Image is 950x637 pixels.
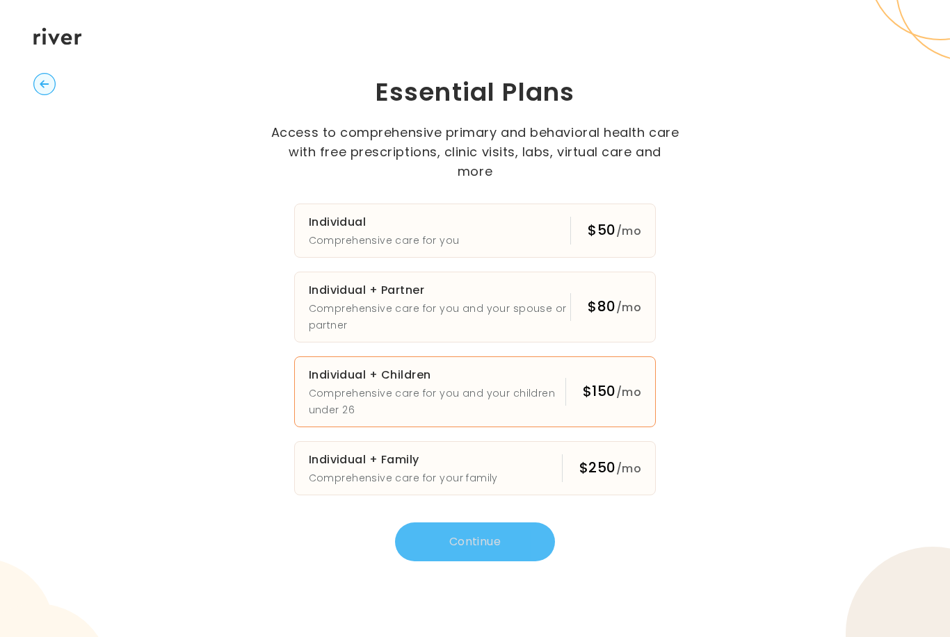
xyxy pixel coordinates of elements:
div: $50 [588,220,641,241]
p: Comprehensive care for you and your spouse or partner [309,300,571,333]
h3: Individual [309,213,460,232]
h3: Individual + Children [309,365,565,385]
p: Comprehensive care for you and your children under 26 [309,385,565,418]
div: $80 [588,297,641,317]
p: Comprehensive care for you [309,232,460,249]
span: /mo [616,299,641,315]
h3: Individual + Partner [309,281,571,300]
p: Comprehensive care for your family [309,470,498,486]
button: Individual + ChildrenComprehensive care for you and your children under 26$150/mo [294,356,657,427]
div: $250 [579,458,641,479]
h1: Essential Plans [249,76,702,109]
button: Individual + PartnerComprehensive care for you and your spouse or partner$80/mo [294,272,657,342]
span: /mo [616,223,641,239]
button: Continue [395,522,555,561]
button: Individual + FamilyComprehensive care for your family$250/mo [294,441,657,495]
div: $150 [583,381,641,402]
h3: Individual + Family [309,450,498,470]
p: Access to comprehensive primary and behavioral health care with free prescriptions, clinic visits... [270,123,680,181]
span: /mo [616,461,641,477]
span: /mo [616,384,641,400]
button: IndividualComprehensive care for you$50/mo [294,204,657,258]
